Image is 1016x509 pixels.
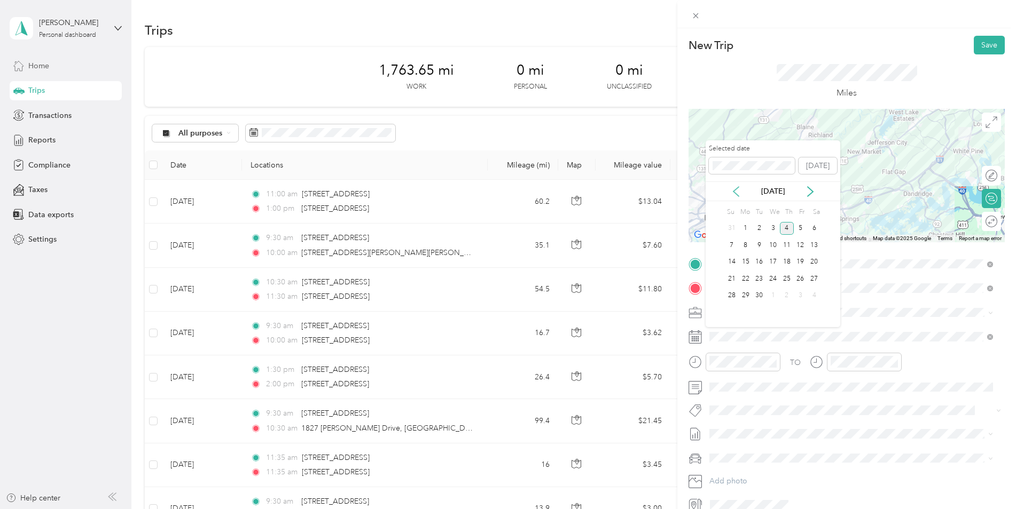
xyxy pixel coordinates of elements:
[937,235,952,241] a: Terms (opens in new tab)
[709,144,795,154] label: Selected date
[794,238,808,252] div: 12
[739,272,753,285] div: 22
[725,256,739,269] div: 14
[807,272,821,285] div: 27
[739,238,753,252] div: 8
[766,289,780,303] div: 1
[807,222,821,235] div: 6
[766,238,780,252] div: 10
[780,272,794,285] div: 25
[807,256,821,269] div: 20
[725,289,739,303] div: 28
[811,205,821,220] div: Sa
[780,238,794,252] div: 11
[766,272,780,285] div: 24
[752,289,766,303] div: 30
[794,272,808,285] div: 26
[754,205,764,220] div: Tu
[689,38,733,53] p: New Trip
[959,235,1002,241] a: Report a map error
[739,256,753,269] div: 15
[956,449,1016,509] iframe: Everlance-gr Chat Button Frame
[739,205,751,220] div: Mo
[691,228,726,242] img: Google
[691,228,726,242] a: Open this area in Google Maps (opens a new window)
[725,222,739,235] div: 31
[766,256,780,269] div: 17
[725,238,739,252] div: 7
[784,205,794,220] div: Th
[766,222,780,235] div: 3
[820,235,866,242] button: Keyboard shortcuts
[807,289,821,303] div: 4
[873,235,931,241] span: Map data ©2025 Google
[780,222,794,235] div: 4
[974,36,1005,54] button: Save
[780,289,794,303] div: 2
[790,357,801,368] div: TO
[794,256,808,269] div: 19
[752,222,766,235] div: 2
[725,205,735,220] div: Su
[807,238,821,252] div: 13
[837,86,857,100] p: Miles
[725,272,739,285] div: 21
[752,238,766,252] div: 9
[799,157,837,174] button: [DATE]
[780,256,794,269] div: 18
[794,289,808,303] div: 3
[739,289,753,303] div: 29
[768,205,780,220] div: We
[752,256,766,269] div: 16
[706,474,1005,489] button: Add photo
[797,205,807,220] div: Fr
[739,222,753,235] div: 1
[752,272,766,285] div: 23
[751,186,795,197] p: [DATE]
[794,222,808,235] div: 5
